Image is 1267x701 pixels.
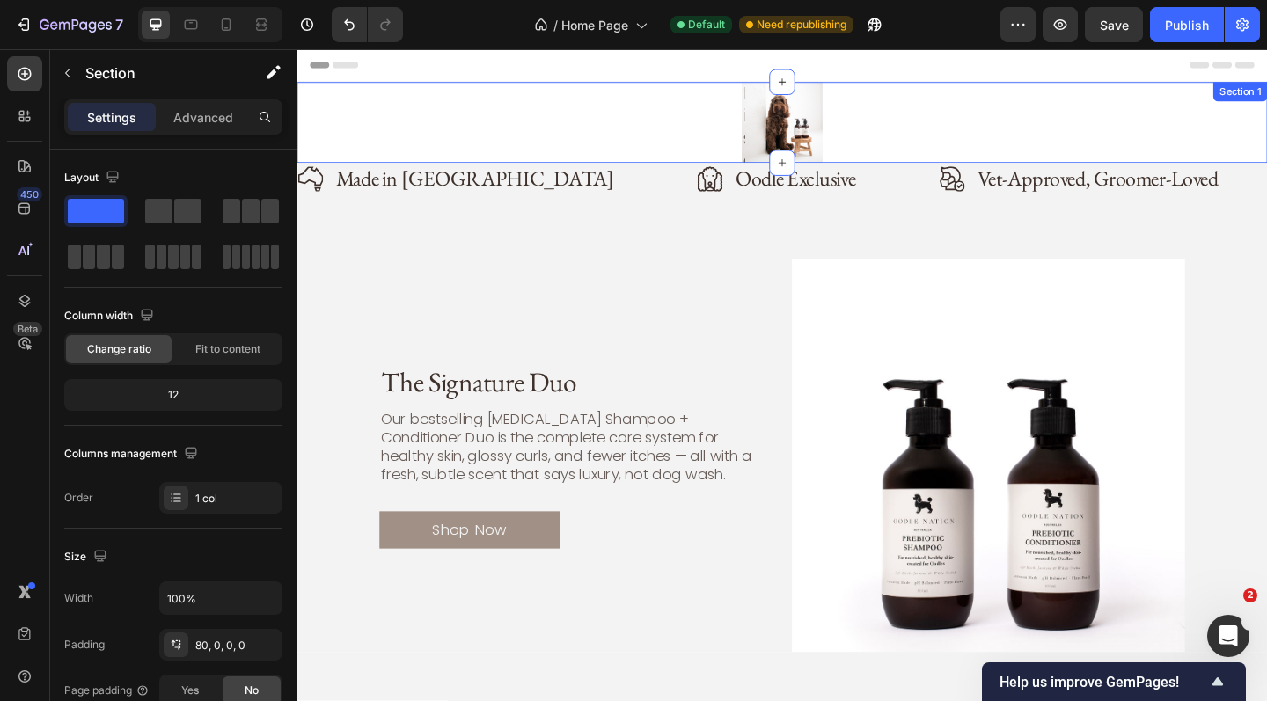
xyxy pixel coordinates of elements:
p: Section [85,62,230,84]
a: Shop Now [90,503,286,544]
h2: The Signature Duo [90,341,517,383]
div: Section 1 [1000,39,1052,55]
div: Padding [64,637,105,653]
div: Beta [13,322,42,336]
p: Settings [87,108,136,127]
span: Home Page [561,16,628,34]
iframe: Design area [297,49,1267,701]
button: Publish [1150,7,1224,42]
span: / [553,16,558,34]
div: Layout [64,166,123,190]
p: Vet-Approved, Groomer-Loved [740,127,1002,157]
span: Need republishing [757,17,846,33]
iframe: Intercom live chat [1207,615,1249,657]
button: Show survey - Help us improve GemPages! [1000,671,1228,692]
img: gempages_571859229653074816-0529fa28-fe29-436f-8f6a-c901c30ca4a3.jpg [538,229,966,656]
button: 7 [7,7,131,42]
div: Columns management [64,442,201,466]
input: Auto [160,582,282,614]
div: 80, 0, 0, 0 [195,638,278,654]
div: Undo/Redo [332,7,403,42]
span: 2 [1243,588,1257,602]
p: Our bestselling [MEDICAL_DATA] Shampoo + Conditioner Duo is the complete care system for healthy ... [92,392,516,473]
span: Default [688,17,725,33]
div: Page padding [64,683,150,698]
p: Oodle Exclusive [477,127,608,157]
p: Shop Now [147,512,229,535]
div: Column width [64,304,157,328]
span: Save [1100,18,1129,33]
div: 1 col [195,491,278,507]
div: 450 [17,187,42,201]
span: No [245,683,259,698]
div: Publish [1165,16,1209,34]
span: Yes [181,683,199,698]
span: Change ratio [87,341,151,357]
div: Size [64,545,111,569]
div: Order [64,490,93,506]
div: Width [64,590,93,606]
span: Help us improve GemPages! [1000,674,1207,690]
p: Advanced [173,108,233,127]
div: 12 [68,383,279,407]
p: 7 [115,14,123,35]
button: Save [1085,7,1143,42]
span: Fit to content [195,341,260,357]
p: Made in [GEOGRAPHIC_DATA] [42,127,345,157]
